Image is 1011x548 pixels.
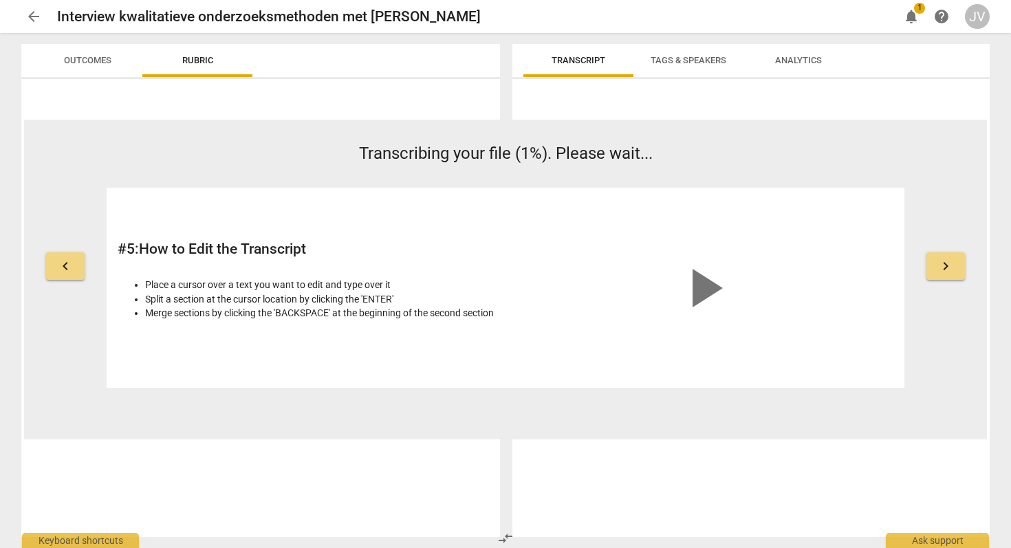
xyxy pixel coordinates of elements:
[671,255,737,321] span: play_arrow
[145,306,498,320] li: Merge sections by clicking the 'BACKSPACE' at the beginning of the second section
[929,4,954,29] a: Help
[903,8,920,25] span: notifications
[651,55,726,65] span: Tags & Speakers
[64,55,111,65] span: Outcomes
[22,533,139,548] div: Keyboard shortcuts
[145,292,498,307] li: Split a section at the cursor location by clicking the 'ENTER'
[899,4,924,29] button: Notifications
[886,533,989,548] div: Ask support
[118,241,498,258] h2: # 5 : How to Edit the Transcript
[497,530,514,547] span: compare_arrows
[775,55,822,65] span: Analytics
[933,8,950,25] span: help
[182,55,213,65] span: Rubric
[359,144,653,163] span: Transcribing your file (1%). Please wait...
[25,8,42,25] span: arrow_back
[57,258,74,274] span: keyboard_arrow_left
[552,55,605,65] span: Transcript
[57,8,481,25] h2: Interview kwalitatieve onderzoeksmethoden met [PERSON_NAME]
[145,278,498,292] li: Place a cursor over a text you want to edit and type over it
[937,258,954,274] span: keyboard_arrow_right
[914,3,925,14] span: 1
[965,4,990,29] button: JV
